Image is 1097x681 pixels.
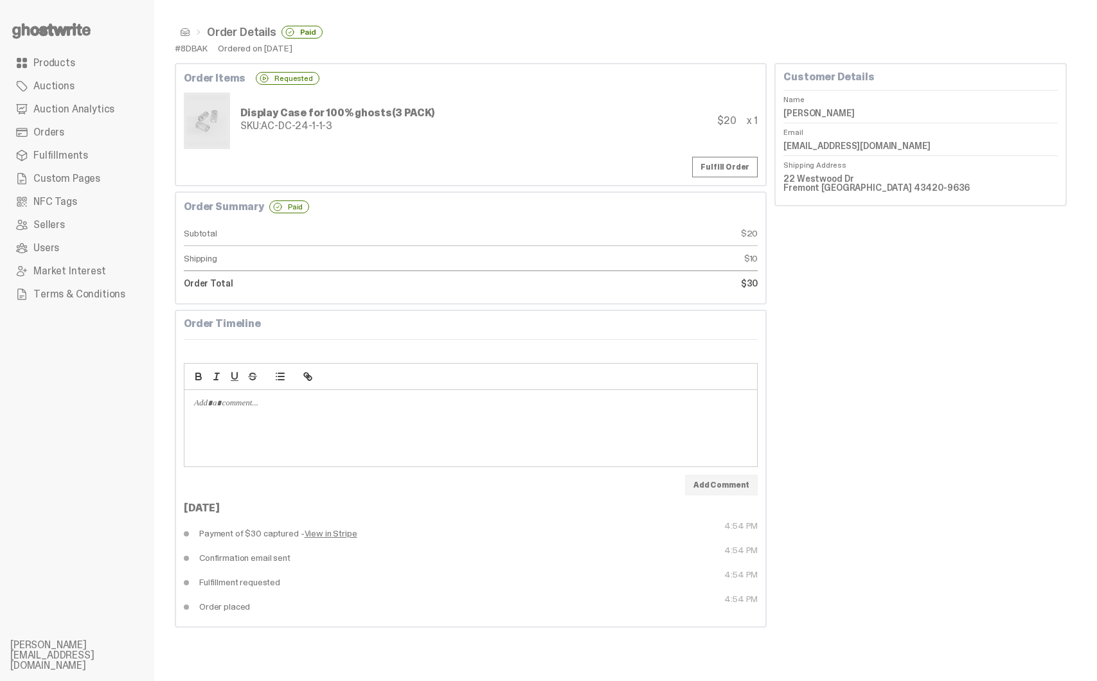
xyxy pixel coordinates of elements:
[471,570,758,594] dt: 4:54 PM
[33,150,88,161] span: Fulfillments
[175,44,208,53] div: #8DBAK
[471,594,758,619] dt: 4:54 PM
[184,221,471,246] dt: Subtotal
[184,503,758,513] div: [DATE]
[190,26,323,39] li: Order Details
[33,220,65,230] span: Sellers
[10,51,144,75] a: Products
[10,75,144,98] a: Auctions
[184,594,471,619] dd: Order placed
[692,157,758,177] a: Fulfill Order
[33,81,75,91] span: Auctions
[33,266,106,276] span: Market Interest
[184,521,471,545] dd: Payment of $30 captured -
[10,144,144,167] a: Fulfillments
[240,119,261,132] span: SKU:
[184,317,261,330] b: Order Timeline
[33,173,100,184] span: Custom Pages
[190,369,208,384] button: bold
[471,246,758,271] dd: $10
[269,200,309,213] div: Paid
[186,95,227,146] img: display%20cases%203.png
[783,155,1058,169] dt: Shipping Address
[10,190,144,213] a: NFC Tags
[10,121,144,144] a: Orders
[685,475,758,495] button: Add Comment
[10,167,144,190] a: Custom Pages
[244,369,262,384] button: strike
[10,260,144,283] a: Market Interest
[10,213,144,236] a: Sellers
[184,545,471,570] dd: Confirmation email sent
[33,127,64,137] span: Orders
[10,640,165,671] li: [PERSON_NAME][EMAIL_ADDRESS][DOMAIN_NAME]
[33,197,77,207] span: NFC Tags
[208,369,226,384] button: italic
[184,202,264,212] b: Order Summary
[10,283,144,306] a: Terms & Conditions
[471,545,758,570] dt: 4:54 PM
[33,243,59,253] span: Users
[240,121,434,131] div: AC-DC-24-1-1-3
[33,58,75,68] span: Products
[783,123,1058,136] dt: Email
[10,98,144,121] a: Auction Analytics
[33,104,114,114] span: Auction Analytics
[783,70,874,84] b: Customer Details
[471,221,758,246] dd: $20
[783,136,1058,155] dd: [EMAIL_ADDRESS][DOMAIN_NAME]
[471,521,758,545] dt: 4:54 PM
[783,90,1058,103] dt: Name
[271,369,289,384] button: list: bullet
[184,246,471,271] dt: Shipping
[256,72,319,85] div: Requested
[299,369,317,384] button: link
[305,529,357,538] a: View in Stripe
[783,103,1058,123] dd: [PERSON_NAME]
[747,116,758,126] div: x 1
[10,236,144,260] a: Users
[717,116,736,126] div: $20
[281,26,323,39] div: Paid
[226,369,244,384] button: underline
[184,570,471,594] dd: Fulfillment requested
[392,106,435,119] span: (3 PACK)
[783,169,1058,197] dd: 22 Westwood Dr Fremont [GEOGRAPHIC_DATA] 43420-9636
[218,44,292,53] div: Ordered on [DATE]
[471,271,758,296] dd: $30
[184,73,245,84] b: Order Items
[33,289,125,299] span: Terms & Conditions
[240,108,434,118] div: Display Case for 100% ghosts
[184,271,471,296] dt: Order Total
